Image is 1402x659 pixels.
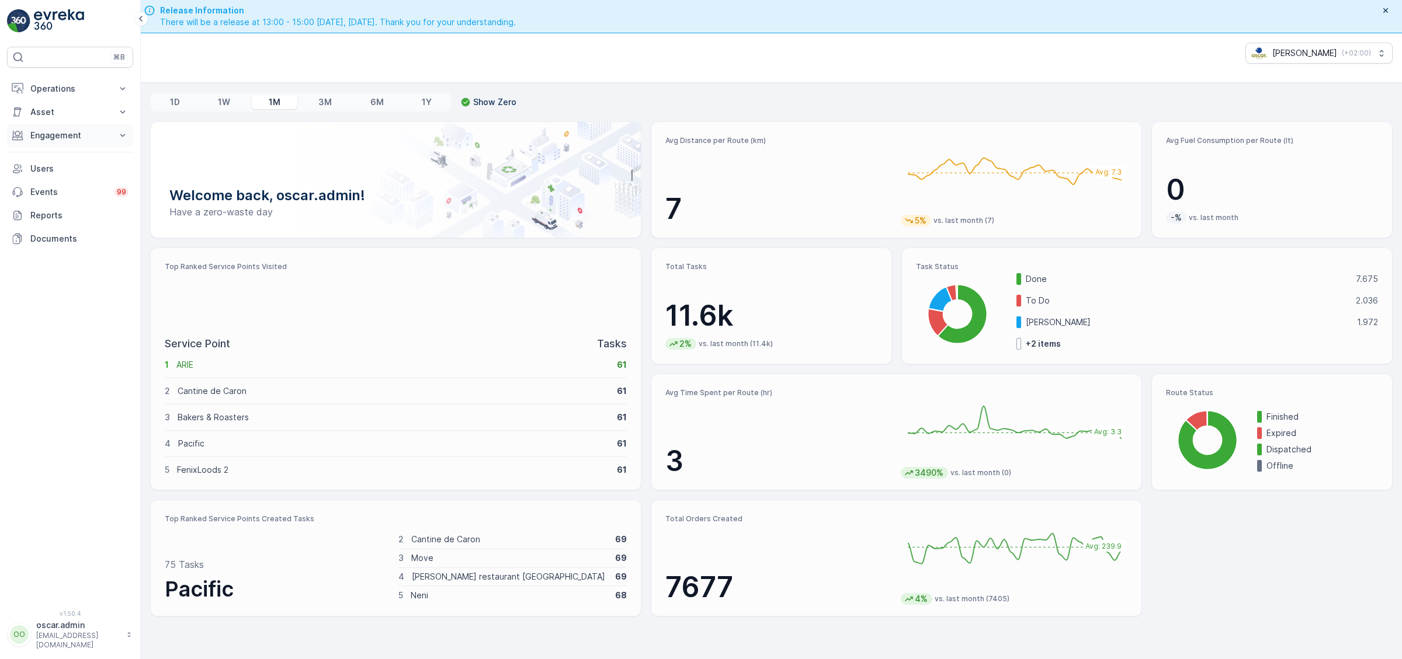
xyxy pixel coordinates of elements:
[615,571,627,583] p: 69
[370,96,384,108] p: 6M
[1026,316,1349,328] p: [PERSON_NAME]
[665,388,891,398] p: Avg Time Spent per Route (hr)
[176,359,609,371] p: ARIE
[1189,213,1238,222] p: vs. last month
[30,233,129,245] p: Documents
[1026,295,1348,306] p: To Do
[165,464,169,476] p: 5
[398,590,403,601] p: 5
[1251,47,1268,60] img: basis-logo_rgb2x.png
[665,136,891,145] p: Avg Distance per Route (km)
[678,338,693,350] p: 2%
[169,205,622,219] p: Have a zero-waste day
[1356,295,1378,306] p: 2.036
[7,157,133,180] a: Users
[665,444,891,479] p: 3
[916,262,1378,271] p: Task Status
[165,336,230,352] p: Service Point
[1342,48,1371,58] p: ( +02:00 )
[665,262,877,271] p: Total Tasks
[398,571,404,583] p: 4
[412,571,608,583] p: [PERSON_NAME] restaurant [GEOGRAPHIC_DATA]
[914,593,929,605] p: 4%
[170,96,180,108] p: 1D
[177,464,609,476] p: FenixLoods 2
[178,385,609,397] p: Cantine de Caron
[1026,338,1061,350] p: + 2 items
[1245,43,1393,64] button: [PERSON_NAME](+02:00)
[165,576,234,602] span: Pacific
[1166,136,1378,145] p: Avg Fuel Consumption per Route (lt)
[165,385,170,397] p: 2
[160,5,516,16] span: Release Information
[665,191,891,226] p: 7
[617,385,627,397] p: 61
[950,468,1011,477] p: vs. last month (0)
[169,186,622,205] p: Welcome back, oscar.admin!
[617,464,627,476] p: 61
[34,9,84,33] img: logo_light-DOdMpM7g.png
[615,590,627,601] p: 68
[1266,460,1378,472] p: Offline
[1166,172,1378,207] p: 0
[165,514,627,524] p: Top Ranked Service Points Created Tasks
[318,96,332,108] p: 3M
[7,180,133,204] a: Events99
[411,552,608,564] p: Move
[422,96,432,108] p: 1Y
[1026,273,1348,285] p: Done
[1266,411,1378,423] p: Finished
[218,96,230,108] p: 1W
[1170,212,1183,224] p: -%
[30,163,129,175] p: Users
[10,625,29,644] div: OO
[36,619,120,631] p: oscar.admin
[665,570,891,605] p: 7677
[665,514,891,524] p: Total Orders Created
[1166,388,1378,398] p: Route Status
[617,412,627,423] p: 61
[165,557,204,571] p: 75 Tasks
[411,590,608,601] p: Neni
[178,438,609,449] p: Pacific
[411,534,608,545] p: Cantine de Caron
[933,216,994,225] p: vs. last month (7)
[30,83,110,95] p: Operations
[113,53,125,62] p: ⌘B
[7,610,133,617] span: v 1.50.4
[165,412,170,423] p: 3
[615,534,627,545] p: 69
[1266,444,1378,455] p: Dispatched
[165,359,169,371] p: 1
[7,100,133,124] button: Asset
[7,124,133,147] button: Engagement
[117,187,126,197] p: 99
[165,438,171,449] p: 4
[7,77,133,100] button: Operations
[617,438,627,449] p: 61
[398,552,404,564] p: 3
[30,186,107,198] p: Events
[935,594,1009,604] p: vs. last month (7405)
[914,467,945,479] p: 3490%
[7,204,133,227] a: Reports
[7,619,133,650] button: OOoscar.admin[EMAIL_ADDRESS][DOMAIN_NAME]
[36,631,120,650] p: [EMAIL_ADDRESS][DOMAIN_NAME]
[30,130,110,141] p: Engagement
[30,106,110,118] p: Asset
[473,96,516,108] p: Show Zero
[178,412,609,423] p: Bakers & Roasters
[7,227,133,250] a: Documents
[160,16,516,28] span: There will be a release at 13:00 - 15:00 [DATE], [DATE]. Thank you for your understanding.
[665,298,877,333] p: 11.6k
[1266,427,1378,439] p: Expired
[1356,273,1378,285] p: 7.675
[269,96,280,108] p: 1M
[398,534,404,545] p: 2
[597,336,627,352] p: Tasks
[617,359,627,371] p: 61
[1357,316,1378,328] p: 1.972
[699,339,773,348] p: vs. last month (11.4k)
[7,9,30,33] img: logo
[1272,47,1337,59] p: [PERSON_NAME]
